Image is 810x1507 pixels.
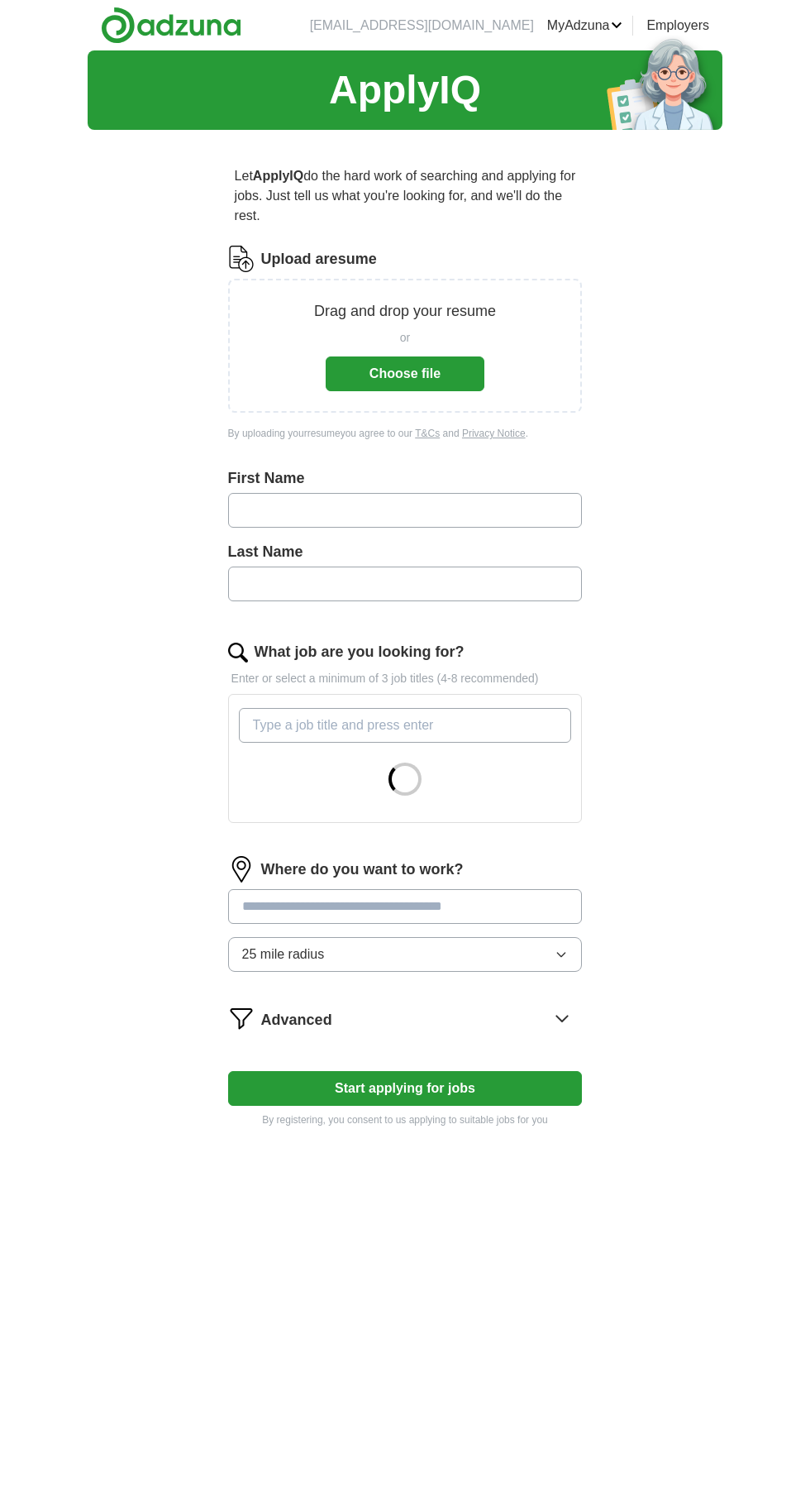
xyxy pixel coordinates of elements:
span: or [400,329,410,347]
button: Choose file [326,356,484,391]
div: By uploading your resume you agree to our and . [228,426,583,441]
label: Last Name [228,541,583,563]
h1: ApplyIQ [329,60,481,120]
label: First Name [228,467,583,490]
p: Drag and drop your resume [314,300,496,323]
a: T&Cs [415,428,440,439]
a: Privacy Notice [462,428,526,439]
span: Advanced [261,1009,332,1031]
p: By registering, you consent to us applying to suitable jobs for you [228,1112,583,1127]
span: 25 mile radius [242,945,325,964]
li: [EMAIL_ADDRESS][DOMAIN_NAME] [310,16,534,36]
img: Adzuna logo [101,7,241,44]
p: Enter or select a minimum of 3 job titles (4-8 recommended) [228,670,583,687]
a: Employers [646,16,709,36]
button: Start applying for jobs [228,1071,583,1106]
input: Type a job title and press enter [239,708,572,743]
img: CV Icon [228,246,255,272]
label: What job are you looking for? [255,641,465,663]
strong: ApplyIQ [253,169,303,183]
img: location.png [228,856,255,883]
button: 25 mile radius [228,937,583,972]
a: MyAdzuna [547,16,623,36]
img: filter [228,1005,255,1031]
label: Upload a resume [261,248,377,270]
label: Where do you want to work? [261,859,464,881]
img: search.png [228,643,248,663]
p: Let do the hard work of searching and applying for jobs. Just tell us what you're looking for, an... [228,160,583,232]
